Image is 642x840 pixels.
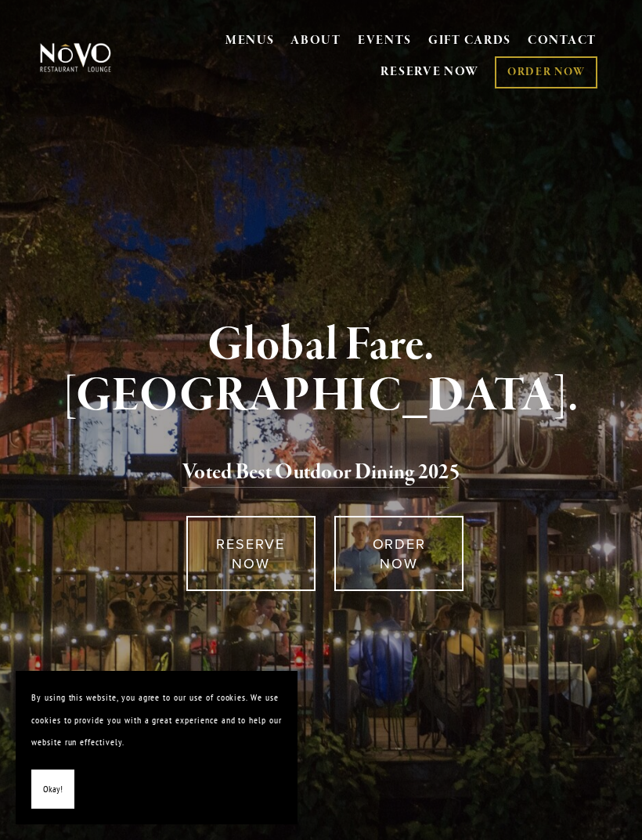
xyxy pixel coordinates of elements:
span: Okay! [43,778,63,801]
a: RESERVE NOW [381,57,479,87]
h2: 5 [55,456,587,489]
a: CONTACT [528,27,597,56]
a: Voted Best Outdoor Dining 202 [182,459,449,488]
a: ORDER NOW [495,56,597,88]
button: Okay! [31,770,74,809]
a: ORDER NOW [334,516,463,591]
a: MENUS [225,33,275,49]
section: Cookie banner [16,671,298,824]
a: EVENTS [358,33,412,49]
img: Novo Restaurant &amp; Lounge [38,42,114,73]
a: GIFT CARDS [428,27,511,56]
a: RESERVE NOW [186,516,316,591]
strong: Global Fare. [GEOGRAPHIC_DATA]. [63,315,579,426]
a: ABOUT [290,33,341,49]
p: By using this website, you agree to our use of cookies. We use cookies to provide you with a grea... [31,687,282,754]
